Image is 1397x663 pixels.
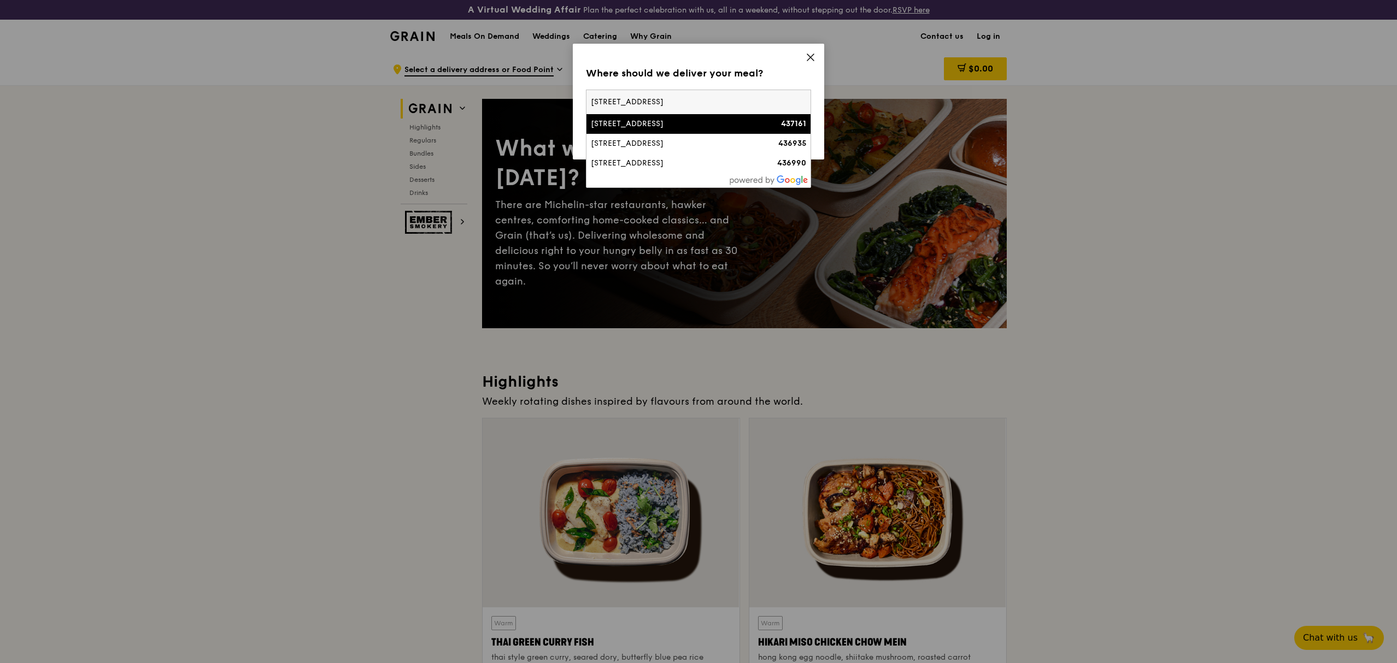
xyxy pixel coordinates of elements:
img: powered-by-google.60e8a832.png [730,175,808,185]
strong: 436935 [778,139,806,148]
strong: 437161 [781,119,806,128]
div: Where should we deliver your meal? [586,66,811,81]
div: [STREET_ADDRESS] [591,138,753,149]
div: [STREET_ADDRESS] [591,119,753,129]
div: [STREET_ADDRESS] [591,158,753,169]
strong: 436990 [777,158,806,168]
